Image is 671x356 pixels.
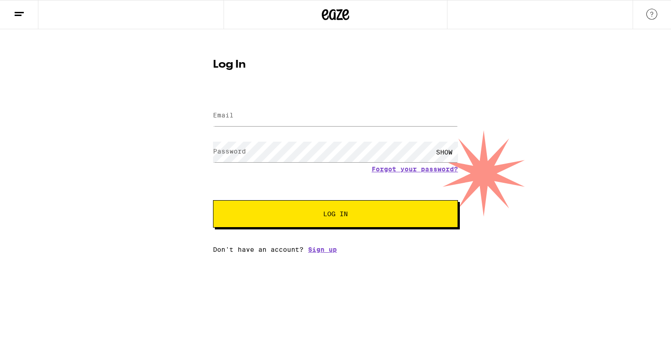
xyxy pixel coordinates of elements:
[323,211,348,217] span: Log In
[213,59,458,70] h1: Log In
[213,112,234,119] label: Email
[431,142,458,162] div: SHOW
[213,148,246,155] label: Password
[213,200,458,228] button: Log In
[213,106,458,126] input: Email
[372,165,458,173] a: Forgot your password?
[308,246,337,253] a: Sign up
[213,246,458,253] div: Don't have an account?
